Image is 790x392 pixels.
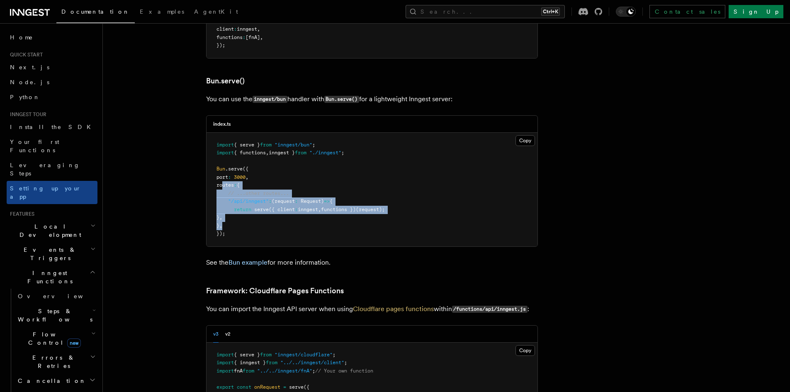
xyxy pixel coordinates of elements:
a: Framework: Cloudflare Pages Functions [206,285,344,297]
span: inngest [237,26,257,32]
span: "../../inngest/client" [280,360,344,365]
span: Leveraging Steps [10,162,80,177]
span: "inngest/bun" [275,142,312,148]
a: Node.js [7,75,97,90]
span: , [257,26,260,32]
span: Errors & Retries [15,353,90,370]
span: import [216,142,234,148]
span: : [295,198,298,204]
p: See the for more information. [206,257,538,268]
span: ; [344,360,347,365]
span: : [234,182,237,188]
a: Setting up your app [7,181,97,204]
span: }); [216,231,225,236]
span: serve [289,384,304,390]
span: Documentation [61,8,130,15]
span: import [216,360,234,365]
span: ; [333,352,335,358]
span: Bun [216,166,225,172]
span: ; [312,368,315,374]
span: Events & Triggers [7,246,90,262]
span: Next.js [10,64,49,71]
a: Bun example [228,258,267,266]
span: return [234,207,251,212]
span: }); [216,42,225,48]
span: ({ [304,384,309,390]
span: { [330,198,333,204]
a: Your first Functions [7,134,97,158]
a: AgentKit [189,2,243,22]
span: : [243,34,246,40]
code: Bun.serve() [324,96,359,103]
span: { functions [234,150,266,156]
span: from [295,150,306,156]
span: export [216,18,234,24]
span: serve [254,207,269,212]
button: Flow Controlnew [15,327,97,350]
code: /functions/api/inngest.js [452,306,527,313]
span: ) [321,198,324,204]
span: functions })(request); [321,207,385,212]
span: { [237,182,240,188]
span: [fnA] [246,34,260,40]
span: Node.js [10,79,49,85]
span: { inngest } [234,360,266,365]
span: Cancellation [15,377,86,385]
span: : [269,198,272,204]
span: Examples [140,8,184,15]
a: Bun.serve() [206,75,245,87]
span: , [219,214,222,220]
span: ; [312,142,315,148]
a: Examples [135,2,189,22]
span: } [216,214,219,220]
span: new [67,338,81,348]
span: ({ [243,166,248,172]
a: Home [7,30,97,45]
button: Toggle dark mode [616,7,636,17]
p: You can import the Inngest API server when using within : [206,303,538,315]
span: 3000 [234,174,246,180]
span: Quick start [7,51,43,58]
span: { serve } [234,142,260,148]
a: Next.js [7,60,97,75]
a: Sign Up [729,5,783,18]
button: Copy [515,135,535,146]
span: : [228,174,231,180]
span: routes [216,182,234,188]
span: // ...other routes... [228,190,289,196]
a: Documentation [56,2,135,23]
span: import [216,150,234,156]
span: , [266,150,269,156]
span: import [216,368,234,374]
span: , [219,223,222,229]
span: onRequest [254,384,280,390]
span: Features [7,211,34,217]
span: = [277,18,280,24]
button: Cancellation [15,373,97,388]
span: const [237,384,251,390]
span: , [260,34,263,40]
span: "./inngest" [309,150,341,156]
span: Steps & Workflows [15,307,92,324]
button: Search...Ctrl+K [406,5,565,18]
span: , [246,174,248,180]
span: .serve [225,166,243,172]
span: Inngest tour [7,111,46,118]
span: from [266,360,277,365]
span: : [234,26,237,32]
button: Local Development [7,219,97,242]
span: Request [301,198,321,204]
span: client [216,26,234,32]
span: serve [283,18,298,24]
span: fnA [234,368,243,374]
span: "../../inngest/fnA" [257,368,312,374]
span: } [216,223,219,229]
span: Local Development [7,222,90,239]
span: import [216,352,234,358]
button: v2 [225,326,231,343]
a: Python [7,90,97,105]
span: , [318,207,321,212]
span: "inngest/cloudflare" [275,352,333,358]
span: // Your own function [315,368,373,374]
span: ({ client [269,207,295,212]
